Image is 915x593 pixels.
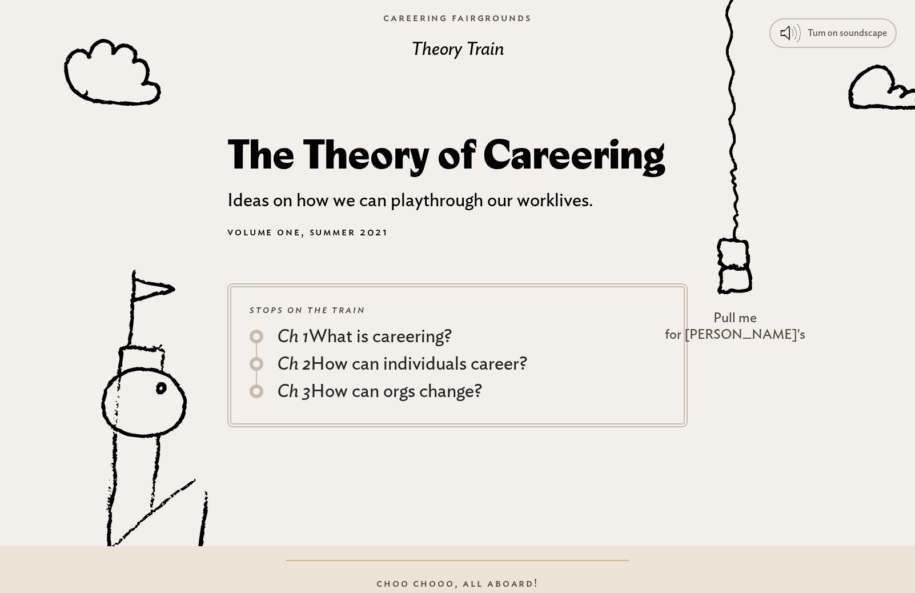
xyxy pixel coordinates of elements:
div: How can individuals career? [277,350,527,378]
a: Careering Fairgrounds [374,5,540,31]
i: Stops on the train [250,304,366,315]
i: Ch 1 [277,327,309,346]
h6: Choo chooo, all aboard! [376,575,539,592]
a: Ch 1What is careering? [250,323,665,350]
div: What is careering? [277,323,452,350]
a: Ch 2How can individuals career? [250,350,665,378]
p: Pull me for [PERSON_NAME]'s [665,310,805,343]
h6: Volume One, Summer 2021 [227,223,688,241]
div: How can orgs change? [277,378,482,405]
h2: The Theory of Careering [227,134,688,178]
i: Ch 3 [277,382,311,400]
i: Ch 2 [277,355,311,373]
a: Ch 3How can orgs change? [250,378,665,405]
p: Ideas on how we can play through our worklives. [227,187,688,214]
div: Turn on soundscape [808,23,887,43]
